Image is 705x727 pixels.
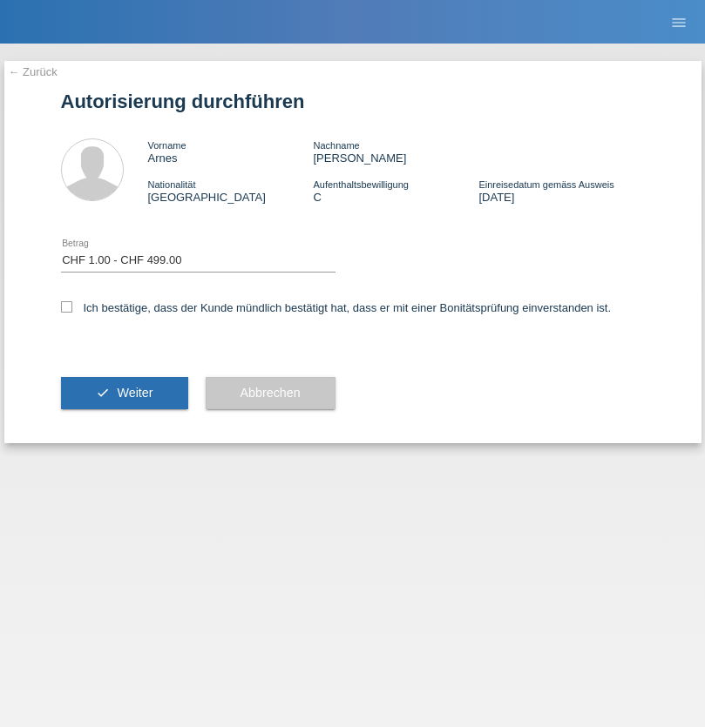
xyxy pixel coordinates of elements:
[241,386,301,400] span: Abbrechen
[61,91,645,112] h1: Autorisierung durchführen
[313,138,478,165] div: [PERSON_NAME]
[61,301,612,314] label: Ich bestätige, dass der Kunde mündlich bestätigt hat, dass er mit einer Bonitätsprüfung einversta...
[148,138,314,165] div: Arnes
[478,178,644,204] div: [DATE]
[96,386,110,400] i: check
[148,178,314,204] div: [GEOGRAPHIC_DATA]
[313,179,408,190] span: Aufenthaltsbewilligung
[61,377,188,410] button: check Weiter
[148,140,186,151] span: Vorname
[9,65,58,78] a: ← Zurück
[117,386,153,400] span: Weiter
[148,179,196,190] span: Nationalität
[313,140,359,151] span: Nachname
[478,179,613,190] span: Einreisedatum gemäss Ausweis
[206,377,336,410] button: Abbrechen
[313,178,478,204] div: C
[670,14,688,31] i: menu
[661,17,696,27] a: menu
